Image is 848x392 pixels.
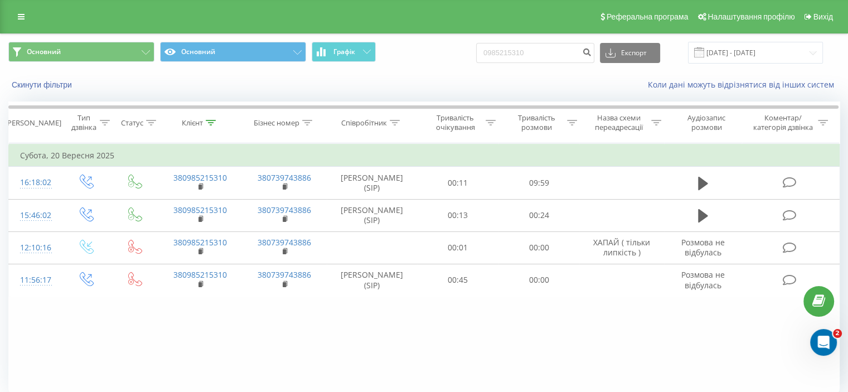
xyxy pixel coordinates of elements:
[258,269,311,280] a: 380739743886
[173,172,227,183] a: 380985215310
[813,12,833,21] span: Вихід
[418,199,498,231] td: 00:13
[476,43,594,63] input: Пошук за номером
[333,48,355,56] span: Графік
[674,113,739,132] div: Аудіозапис розмови
[173,237,227,248] a: 380985215310
[258,205,311,215] a: 380739743886
[708,12,794,21] span: Налаштування профілю
[5,118,61,128] div: [PERSON_NAME]
[8,80,77,90] button: Скинути фільтри
[8,42,154,62] button: Основний
[498,231,579,264] td: 00:00
[258,172,311,183] a: 380739743886
[9,144,840,167] td: Субота, 20 Вересня 2025
[327,264,418,296] td: [PERSON_NAME] (SIP)
[182,118,203,128] div: Клієнт
[27,47,61,56] span: Основний
[579,231,663,264] td: ХАПАЙ ( тільки липкість )
[498,167,579,199] td: 09:59
[750,113,815,132] div: Коментар/категорія дзвінка
[121,118,143,128] div: Статус
[600,43,660,63] button: Експорт
[418,231,498,264] td: 00:01
[681,237,725,258] span: Розмова не відбулась
[607,12,689,21] span: Реферальна програма
[810,329,837,356] iframe: Intercom live chat
[648,79,840,90] a: Коли дані можуть відрізнятися вiд інших систем
[508,113,564,132] div: Тривалість розмови
[341,118,387,128] div: Співробітник
[312,42,376,62] button: Графік
[590,113,648,132] div: Назва схеми переадресації
[327,167,418,199] td: [PERSON_NAME] (SIP)
[70,113,96,132] div: Тип дзвінка
[20,172,50,193] div: 16:18:02
[173,205,227,215] a: 380985215310
[833,329,842,338] span: 2
[418,264,498,296] td: 00:45
[428,113,483,132] div: Тривалість очікування
[418,167,498,199] td: 00:11
[498,199,579,231] td: 00:24
[160,42,306,62] button: Основний
[681,269,725,290] span: Розмова не відбулась
[258,237,311,248] a: 380739743886
[498,264,579,296] td: 00:00
[173,269,227,280] a: 380985215310
[20,269,50,291] div: 11:56:17
[20,205,50,226] div: 15:46:02
[327,199,418,231] td: [PERSON_NAME] (SIP)
[20,237,50,259] div: 12:10:16
[254,118,299,128] div: Бізнес номер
